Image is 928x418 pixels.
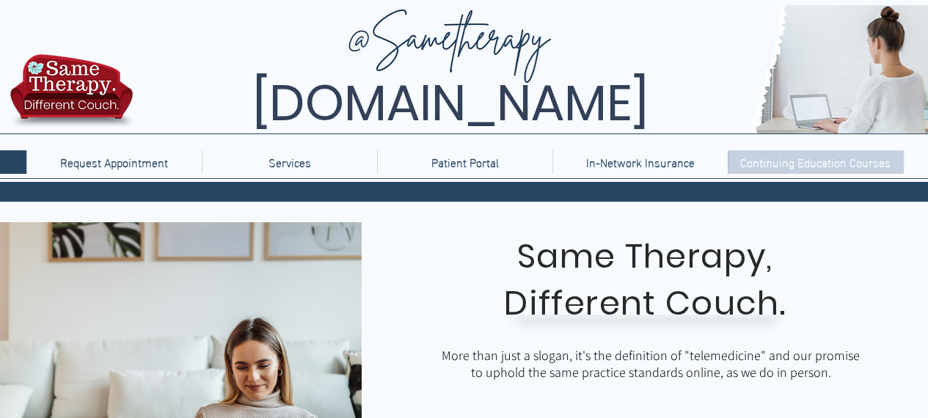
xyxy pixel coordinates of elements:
a: In-Network Insurance [552,150,728,174]
div: Services [202,150,377,174]
span: Same Therapy, [517,233,773,279]
p: Request Appointment [53,150,175,174]
p: Continuing Education Courses [733,150,898,174]
a: Request Appointment [26,150,202,174]
p: In-Network Insurance [579,150,702,174]
p: Services [261,150,318,174]
img: TBH.US [6,52,137,139]
span: [DOMAIN_NAME] [252,68,648,138]
p: More than just a slogan, it's the definition of "telemedicine" and our promise to uphold the same... [438,347,863,381]
a: Patient Portal [377,150,552,174]
span: Different Couch. [504,280,786,326]
p: Patient Portal [424,150,506,174]
a: Continuing Education Courses [728,150,903,174]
